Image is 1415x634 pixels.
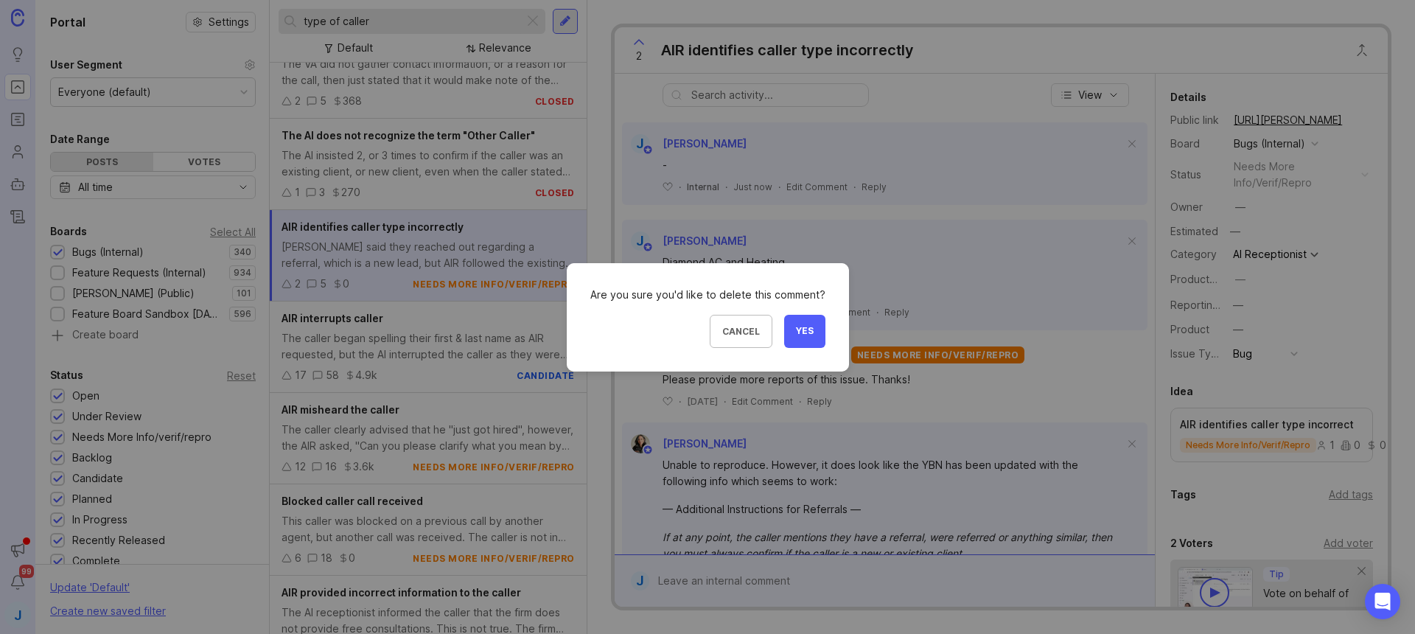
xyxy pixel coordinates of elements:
div: Open Intercom Messenger [1365,584,1400,619]
button: Cancel [710,315,772,348]
span: Cancel [722,326,760,337]
div: Are you sure you'd like to delete this comment? [590,287,825,303]
button: Yes [784,315,825,348]
span: Yes [796,325,814,338]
